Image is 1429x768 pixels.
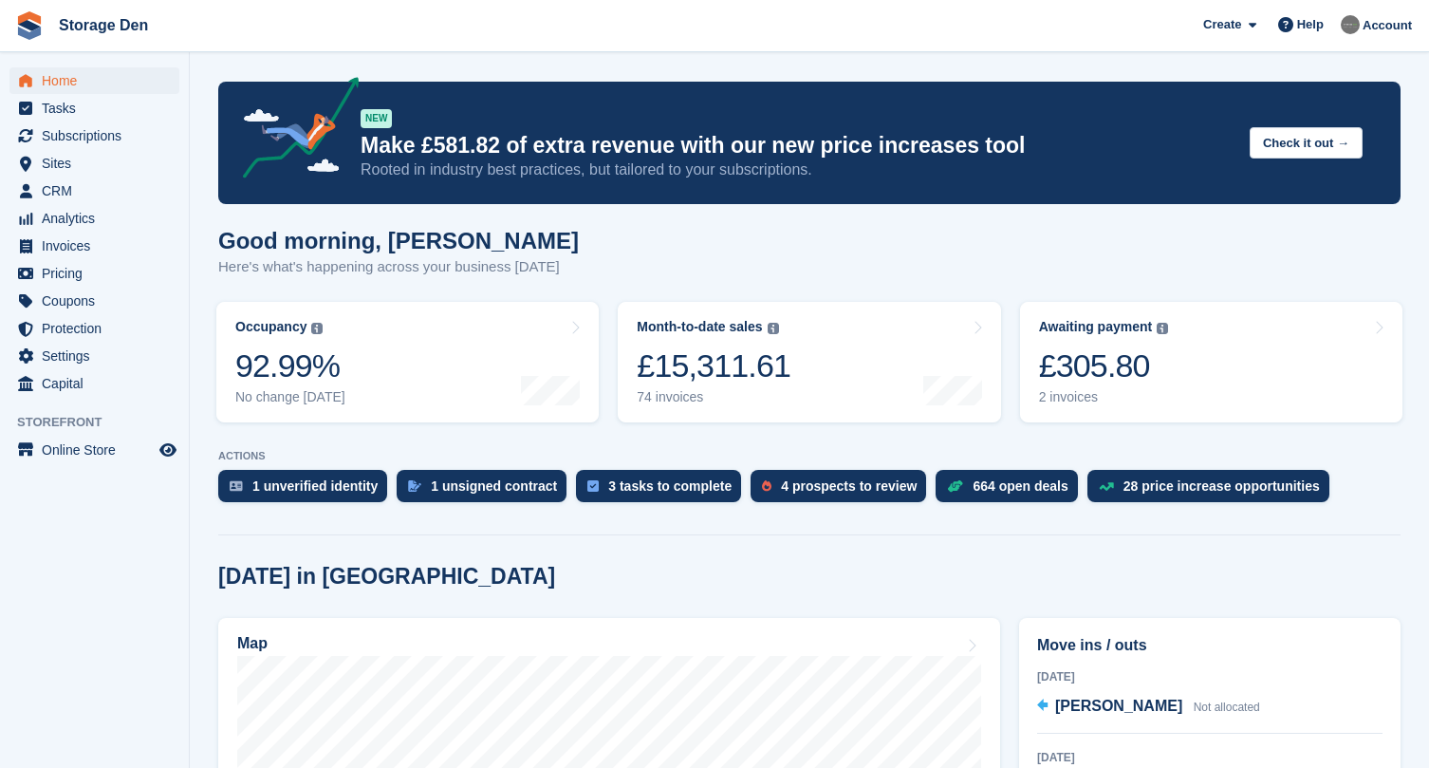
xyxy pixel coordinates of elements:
a: menu [9,150,179,177]
a: menu [9,343,179,369]
div: 1 unsigned contract [431,478,557,494]
span: Analytics [42,205,156,232]
button: Check it out → [1250,127,1363,159]
h2: Map [237,635,268,652]
span: Pricing [42,260,156,287]
a: 1 unverified identity [218,470,397,512]
a: 1 unsigned contract [397,470,576,512]
span: Help [1297,15,1324,34]
div: 92.99% [235,347,345,385]
a: menu [9,67,179,94]
div: [DATE] [1037,668,1383,685]
img: price-adjustments-announcement-icon-8257ccfd72463d97f412b2fc003d46551f7dbcb40ab6d574587a9cd5c0d94... [227,77,360,185]
span: [PERSON_NAME] [1055,698,1182,714]
p: Here's what's happening across your business [DATE] [218,256,579,278]
div: £15,311.61 [637,347,790,385]
div: 3 tasks to complete [608,478,732,494]
h1: Good morning, [PERSON_NAME] [218,228,579,253]
span: Account [1363,16,1412,35]
p: ACTIONS [218,450,1401,462]
a: 3 tasks to complete [576,470,751,512]
span: Create [1203,15,1241,34]
a: menu [9,178,179,204]
h2: [DATE] in [GEOGRAPHIC_DATA] [218,564,555,590]
div: 664 open deals [973,478,1067,494]
a: menu [9,370,179,397]
img: task-75834270c22a3079a89374b754ae025e5fb1db73e45f91037f5363f120a921f8.svg [587,480,599,492]
span: Storefront [17,413,189,432]
img: icon-info-grey-7440780725fd019a000dd9b08b2336e03edf1995a4989e88bcd33f0948082b44.svg [768,323,779,334]
a: Preview store [157,439,179,461]
a: menu [9,437,179,463]
div: £305.80 [1039,347,1169,385]
a: 28 price increase opportunities [1087,470,1339,512]
a: Awaiting payment £305.80 2 invoices [1020,302,1402,422]
a: Occupancy 92.99% No change [DATE] [216,302,599,422]
div: Month-to-date sales [637,319,762,335]
span: CRM [42,178,156,204]
div: 28 price increase opportunities [1123,478,1320,494]
span: Sites [42,150,156,177]
img: icon-info-grey-7440780725fd019a000dd9b08b2336e03edf1995a4989e88bcd33f0948082b44.svg [1157,323,1168,334]
div: 2 invoices [1039,389,1169,405]
span: Online Store [42,437,156,463]
span: Home [42,67,156,94]
div: 1 unverified identity [252,478,378,494]
div: 74 invoices [637,389,790,405]
div: [DATE] [1037,749,1383,766]
img: deal-1b604bf984904fb50ccaf53a9ad4b4a5d6e5aea283cecdc64d6e3604feb123c2.svg [947,479,963,493]
p: Make £581.82 of extra revenue with our new price increases tool [361,132,1234,159]
span: Settings [42,343,156,369]
p: Rooted in industry best practices, but tailored to your subscriptions. [361,159,1234,180]
div: 4 prospects to review [781,478,917,494]
div: NEW [361,109,392,128]
span: Capital [42,370,156,397]
a: Storage Den [51,9,156,41]
img: contract_signature_icon-13c848040528278c33f63329250d36e43548de30e8caae1d1a13099fd9432cc5.svg [408,480,421,492]
img: prospect-51fa495bee0391a8d652442698ab0144808aea92771e9ea1ae160a38d050c398.svg [762,480,771,492]
span: Coupons [42,288,156,314]
div: No change [DATE] [235,389,345,405]
a: 4 prospects to review [751,470,936,512]
a: menu [9,122,179,149]
a: menu [9,260,179,287]
img: price_increase_opportunities-93ffe204e8149a01c8c9dc8f82e8f89637d9d84a8eef4429ea346261dce0b2c0.svg [1099,482,1114,491]
div: Occupancy [235,319,306,335]
a: menu [9,233,179,259]
span: Not allocated [1194,701,1260,714]
a: Month-to-date sales £15,311.61 74 invoices [618,302,1000,422]
span: Protection [42,315,156,342]
a: menu [9,315,179,342]
img: stora-icon-8386f47178a22dfd0bd8f6a31ec36ba5ce8667c1dd55bd0f319d3a0aa187defe.svg [15,11,44,40]
span: Invoices [42,233,156,259]
a: 664 open deals [936,470,1086,512]
a: menu [9,95,179,122]
a: menu [9,205,179,232]
a: [PERSON_NAME] Not allocated [1037,695,1260,720]
img: Brian Barbour [1341,15,1360,34]
span: Subscriptions [42,122,156,149]
a: menu [9,288,179,314]
img: icon-info-grey-7440780725fd019a000dd9b08b2336e03edf1995a4989e88bcd33f0948082b44.svg [311,323,323,334]
span: Tasks [42,95,156,122]
div: Awaiting payment [1039,319,1153,335]
h2: Move ins / outs [1037,634,1383,657]
img: verify_identity-adf6edd0f0f0b5bbfe63781bf79b02c33cf7c696d77639b501bdc392416b5a36.svg [230,480,243,492]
